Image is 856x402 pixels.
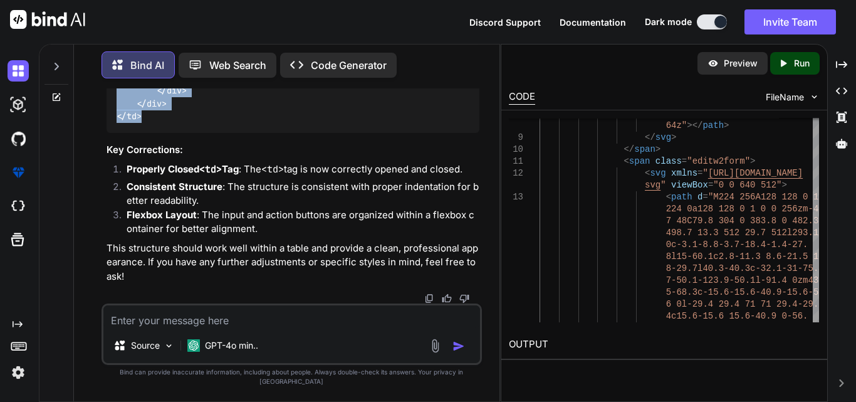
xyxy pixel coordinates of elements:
div: 12 [509,167,523,179]
p: Bind can provide inaccurate information, including about people. Always double-check its answers.... [102,368,482,386]
p: Source [131,339,160,352]
span: 6 0l-29.4 29.4 71 71 29.4-29. [666,299,819,309]
span: 224 0a128 128 0 1 0 0 256zm-45. [666,204,829,214]
span: </ [645,132,655,142]
span: = [702,192,707,202]
span: = [708,180,713,190]
span: svg [655,132,671,142]
span: < [624,156,629,166]
span: Discord Support [469,17,541,28]
span: 7-50.1-123.9-50.1l-91.4 0zm435. [666,275,829,285]
h3: Key Corrections: [107,143,479,157]
img: settings [8,362,29,383]
span: ></ [687,120,702,130]
button: Invite Team [744,9,836,34]
img: copy [424,294,434,304]
span: 0c-3.1-8.8-3.7-18.4-1.4-27. [666,240,808,250]
span: < [666,192,671,202]
img: Bind AI [10,10,85,29]
span: class [655,156,682,166]
span: > [655,144,660,154]
button: Documentation [560,16,626,29]
img: attachment [428,339,442,353]
strong: Properly Closed Tag [127,163,239,175]
span: = [682,156,687,166]
span: = [697,168,702,178]
img: premium [8,162,29,183]
img: cloudideIcon [8,196,29,217]
span: < [645,168,650,178]
span: 5-68.3c-15.6-15.6-40.9-15.6-56. [666,287,829,297]
span: "M224 256A128 128 0 1 0 [708,192,829,202]
span: "editw2form" [687,156,750,166]
span: span [634,144,655,154]
img: dislike [459,294,469,304]
span: > [782,180,787,190]
span: [URL][DOMAIN_NAME] [708,168,803,178]
span: d [697,192,702,202]
img: GPT-4o mini [187,339,200,352]
p: Bind AI [130,58,164,73]
div: 11 [509,156,523,167]
code: <td> [199,163,222,176]
img: darkAi-studio [8,94,29,115]
button: Discord Support [469,16,541,29]
div: 13 [509,191,523,203]
img: githubDark [8,128,29,149]
strong: Consistent Structure [127,181,222,193]
img: chevron down [809,92,820,102]
li: : The structure is consistent with proper indentation for better readability. [117,180,479,208]
span: Dark mode [645,16,692,28]
span: xmlns [671,168,697,178]
span: > [750,156,755,166]
span: 4c15.6-15.6 15.6-40.9 0-56. [666,311,808,321]
span: 8l15-60.1c2.8-11.3 8.6-21.5 16. [666,251,829,262]
span: FileName [766,91,804,103]
p: GPT-4o min.. [205,339,258,352]
code: <td> [261,163,284,176]
span: </ [624,144,634,154]
img: icon [452,340,465,352]
div: CODE [509,90,535,105]
span: Documentation [560,17,626,28]
span: > [724,120,729,130]
p: This structure should work well within a table and provide a clean, professional appearance. If y... [107,241,479,284]
li: : The input and action buttons are organized within a flexbox container for better alignment. [117,208,479,236]
span: span [629,156,650,166]
span: </ > [157,85,187,97]
img: like [442,294,452,304]
span: td [127,111,137,122]
span: div [147,98,162,109]
span: path [702,120,724,130]
li: : The tag is now correctly opened and closed. [117,162,479,180]
span: 64z" [666,120,687,130]
span: </ > [137,98,167,109]
div: 9 [509,132,523,144]
img: preview [707,58,719,69]
p: Code Generator [311,58,387,73]
div: 10 [509,144,523,156]
span: > [671,132,676,142]
p: Preview [724,57,758,70]
span: " [660,180,665,190]
img: darkChat [8,60,29,82]
img: Pick Models [164,341,174,351]
span: div [167,85,182,97]
span: svg [650,168,665,178]
span: "0 0 640 512" [713,180,781,190]
span: 7 48C79.8 304 0 383.8 0 482.3C0 [666,216,829,226]
span: viewBox [671,180,708,190]
p: Web Search [209,58,266,73]
span: 498.7 13.3 512 29.7 512l293.1 [666,228,819,238]
strong: Flexbox Layout [127,209,197,221]
span: </ > [117,111,142,122]
p: Run [794,57,810,70]
span: 8-29.7l40.3-40.3c-32.1-31-75. [666,263,819,273]
span: path [671,192,692,202]
span: " [703,168,708,178]
span: svg [645,180,660,190]
h2: OUTPUT [501,330,827,359]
